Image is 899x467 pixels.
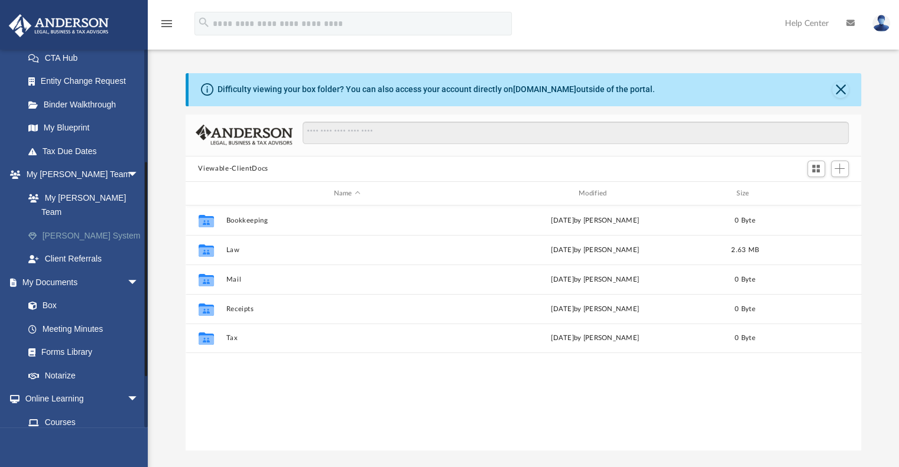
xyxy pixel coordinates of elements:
span: 0 Byte [735,335,755,342]
div: [DATE] by [PERSON_NAME] [473,215,716,226]
a: CTA Hub [17,46,157,70]
a: My [PERSON_NAME] Teamarrow_drop_down [8,163,157,187]
a: Tax Due Dates [17,139,157,163]
div: Difficulty viewing your box folder? You can also access your account directly on outside of the p... [218,83,655,96]
div: [DATE] by [PERSON_NAME] [473,245,716,256]
span: 0 Byte [735,306,755,312]
div: Modified [473,188,716,199]
a: Notarize [17,364,151,387]
a: Client Referrals [17,247,157,271]
span: arrow_drop_down [127,163,151,187]
a: [DOMAIN_NAME] [513,84,576,94]
div: id [774,188,856,199]
a: Box [17,294,145,318]
a: Meeting Minutes [17,317,151,341]
i: search [197,16,210,29]
a: menu [160,22,174,31]
span: 0 Byte [735,276,755,283]
button: Bookkeeping [226,217,468,224]
a: Courses [17,410,151,434]
div: [DATE] by [PERSON_NAME] [473,275,716,285]
a: Binder Walkthrough [17,93,157,116]
a: My [PERSON_NAME] Team [17,186,151,224]
div: id [190,188,220,199]
button: Mail [226,276,468,283]
button: Law [226,246,468,254]
img: Anderson Advisors Platinum Portal [5,14,112,37]
a: My Blueprint [17,116,151,140]
button: Switch to Grid View [807,161,825,177]
button: Tax [226,335,468,342]
input: Search files and folders [303,122,848,144]
div: grid [186,205,862,450]
a: Forms Library [17,341,145,364]
div: [DATE] by [PERSON_NAME] [473,334,716,344]
a: Entity Change Request [17,70,157,93]
div: [DATE] by [PERSON_NAME] [473,304,716,315]
span: 0 Byte [735,217,755,224]
img: User Pic [872,15,890,32]
span: arrow_drop_down [127,387,151,412]
a: Online Learningarrow_drop_down [8,387,151,411]
a: [PERSON_NAME] System [17,224,157,247]
a: My Documentsarrow_drop_down [8,270,151,294]
button: Add [831,161,849,177]
div: Name [225,188,468,199]
div: Size [721,188,768,199]
i: menu [160,17,174,31]
button: Receipts [226,305,468,313]
span: 2.63 MB [731,247,759,253]
button: Viewable-ClientDocs [198,164,268,174]
span: arrow_drop_down [127,270,151,295]
button: Close [832,81,849,98]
